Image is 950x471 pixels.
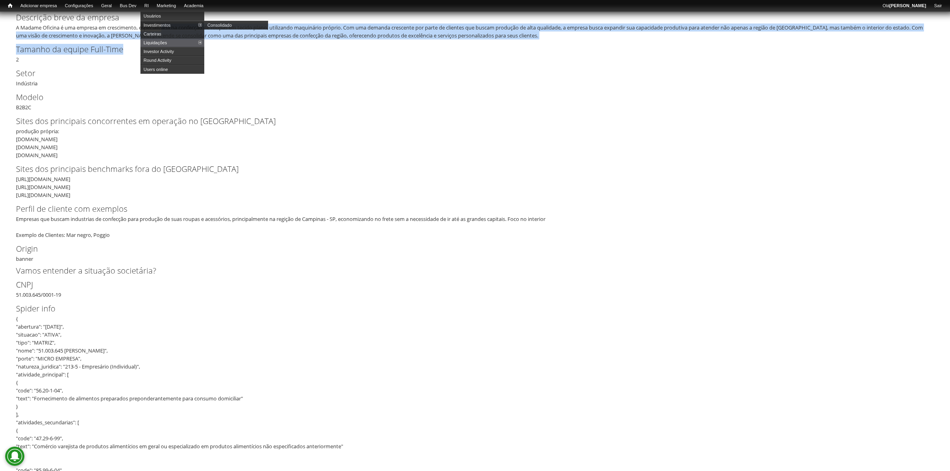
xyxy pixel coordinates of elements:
[930,2,946,10] a: Sair
[889,3,926,8] strong: [PERSON_NAME]
[16,215,929,239] div: Empresas que buscam industrias de confecção para produção de suas roupas e acessórios, principalm...
[16,127,929,159] div: produção própria: [DOMAIN_NAME] [DOMAIN_NAME] [DOMAIN_NAME]
[8,3,12,8] span: Início
[16,163,921,175] label: Sites dos principais benchmarks fora do [GEOGRAPHIC_DATA]
[4,2,16,10] a: Início
[16,24,929,39] div: A Madame Oficina é uma empresa em crescimento, especializada na confecção de roupas em tecido pla...
[16,303,921,315] label: Spider info
[16,67,921,79] label: Setor
[879,2,930,10] a: Olá[PERSON_NAME]
[16,203,921,215] label: Perfil de cliente com exemplos
[16,43,921,55] label: Tamanho da equipe Full-Time
[16,12,921,24] label: Descrição breve da empresa
[61,2,97,10] a: Configurações
[16,243,921,255] label: Origin
[16,243,934,263] div: banner
[16,43,934,63] div: 2
[16,279,921,291] label: CNPJ
[16,2,61,10] a: Adicionar empresa
[16,279,934,299] div: 51.003.645/0001-19
[16,115,921,127] label: Sites dos principais concorrentes em operação no [GEOGRAPHIC_DATA]
[153,2,180,10] a: Marketing
[180,2,207,10] a: Academia
[16,67,934,87] div: Indústria
[97,2,116,10] a: Geral
[16,91,921,103] label: Modelo
[16,267,934,275] h2: Vamos entender a situação societária?
[116,2,140,10] a: Bus Dev
[140,2,153,10] a: RI
[16,91,934,111] div: B2B2C
[16,175,929,199] div: [URL][DOMAIN_NAME] [URL][DOMAIN_NAME] [URL][DOMAIN_NAME]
